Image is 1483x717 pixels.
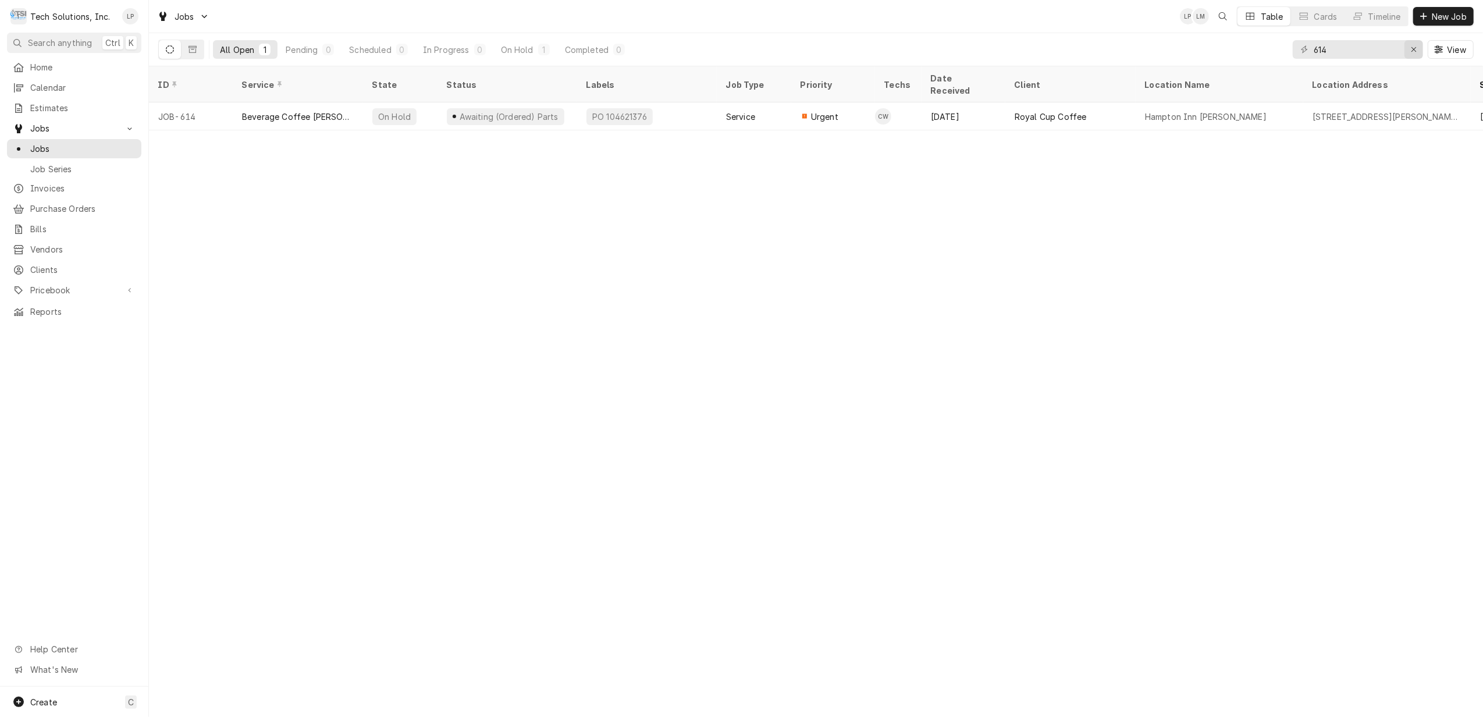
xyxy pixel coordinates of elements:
[1015,79,1124,91] div: Client
[122,8,138,24] div: Lisa Paschal's Avatar
[1413,7,1474,26] button: New Job
[286,44,318,56] div: Pending
[1314,10,1338,23] div: Cards
[30,663,134,676] span: What's New
[7,78,141,97] a: Calendar
[1404,40,1423,59] button: Erase input
[30,10,110,23] div: Tech Solutions, Inc.
[242,111,354,123] div: Beverage Coffee [PERSON_NAME]
[1313,111,1461,123] div: [STREET_ADDRESS][PERSON_NAME][PERSON_NAME]
[261,44,268,56] div: 1
[1180,8,1196,24] div: Lisa Paschal's Avatar
[7,302,141,321] a: Reports
[875,108,891,125] div: CW
[30,643,134,655] span: Help Center
[7,240,141,259] a: Vendors
[476,44,483,56] div: 0
[447,79,566,91] div: Status
[158,79,221,91] div: ID
[1193,8,1209,24] div: Leah Meadows's Avatar
[149,102,233,130] div: JOB-614
[931,72,994,97] div: Date Received
[30,223,136,235] span: Bills
[1313,79,1459,91] div: Location Address
[7,219,141,239] a: Bills
[30,81,136,94] span: Calendar
[7,139,141,158] a: Jobs
[591,111,648,123] div: PO 104621376
[1314,40,1401,59] input: Keyword search
[152,7,214,26] a: Go to Jobs
[242,79,351,91] div: Service
[399,44,406,56] div: 0
[7,159,141,179] a: Job Series
[30,243,136,255] span: Vendors
[726,111,755,123] div: Service
[922,102,1005,130] div: [DATE]
[811,111,838,123] span: Urgent
[372,79,428,91] div: State
[220,44,254,56] div: All Open
[616,44,623,56] div: 0
[1445,44,1468,56] span: View
[586,79,707,91] div: Labels
[1214,7,1232,26] button: Open search
[801,79,863,91] div: Priority
[30,143,136,155] span: Jobs
[423,44,470,56] div: In Progress
[30,306,136,318] span: Reports
[7,33,141,53] button: Search anythingCtrlK
[540,44,547,56] div: 1
[1145,111,1267,123] div: Hampton Inn [PERSON_NAME]
[7,179,141,198] a: Invoices
[7,260,141,279] a: Clients
[1015,111,1087,123] div: Royal Cup Coffee
[30,61,136,73] span: Home
[30,284,118,296] span: Pricebook
[1180,8,1196,24] div: LP
[30,203,136,215] span: Purchase Orders
[105,37,120,49] span: Ctrl
[30,163,136,175] span: Job Series
[10,8,27,24] div: Tech Solutions, Inc.'s Avatar
[122,8,138,24] div: LP
[875,108,891,125] div: Coleton Wallace's Avatar
[7,660,141,679] a: Go to What's New
[7,199,141,218] a: Purchase Orders
[501,44,534,56] div: On Hold
[349,44,391,56] div: Scheduled
[325,44,332,56] div: 0
[726,79,782,91] div: Job Type
[7,98,141,118] a: Estimates
[565,44,609,56] div: Completed
[1193,8,1209,24] div: LM
[458,111,559,123] div: Awaiting (Ordered) Parts
[30,102,136,114] span: Estimates
[7,640,141,659] a: Go to Help Center
[10,8,27,24] div: T
[129,37,134,49] span: K
[1429,10,1469,23] span: New Job
[7,119,141,138] a: Go to Jobs
[1145,79,1292,91] div: Location Name
[377,111,412,123] div: On Hold
[30,697,57,707] span: Create
[30,182,136,194] span: Invoices
[128,696,134,708] span: C
[30,122,118,134] span: Jobs
[7,58,141,77] a: Home
[7,281,141,300] a: Go to Pricebook
[175,10,194,23] span: Jobs
[884,79,912,91] div: Techs
[1428,40,1474,59] button: View
[1368,10,1401,23] div: Timeline
[1261,10,1283,23] div: Table
[30,264,136,276] span: Clients
[28,37,92,49] span: Search anything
